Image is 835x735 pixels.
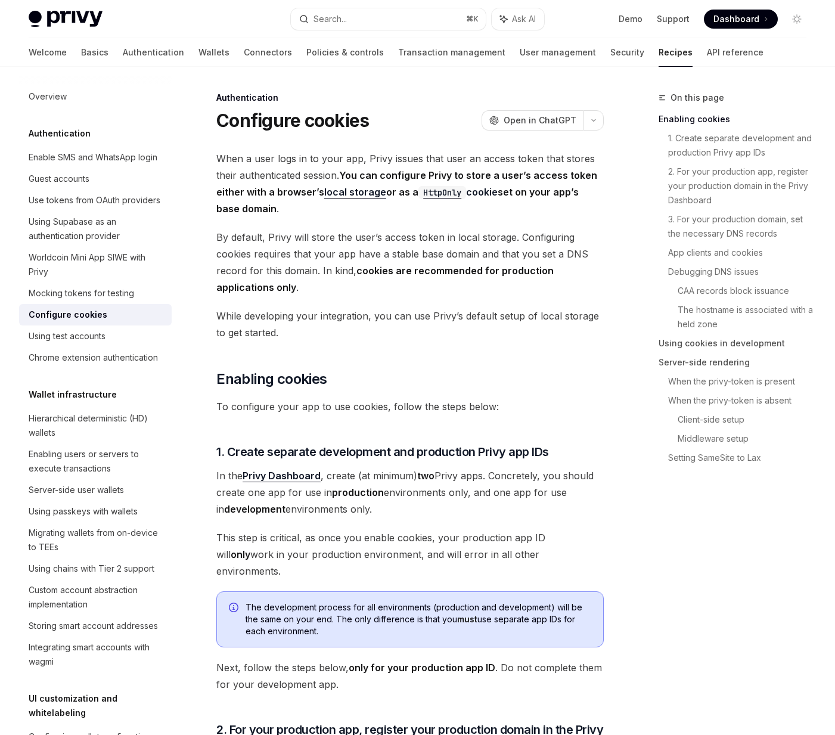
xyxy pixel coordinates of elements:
a: When the privy-token is absent [668,391,816,410]
div: Worldcoin Mini App SIWE with Privy [29,250,164,279]
span: While developing your integration, you can use Privy’s default setup of local storage to get star... [216,308,604,341]
code: HttpOnly [418,186,466,199]
div: Server-side user wallets [29,483,124,497]
span: When a user logs in to your app, Privy issues that user an access token that stores their authent... [216,150,604,217]
a: Security [610,38,644,67]
a: Using chains with Tier 2 support [19,558,172,579]
a: Hierarchical deterministic (HD) wallets [19,408,172,444]
a: 2. For your production app, register your production domain in the Privy Dashboard [668,162,816,210]
strong: You can configure Privy to store a user’s access token either with a browser’s or as a set on you... [216,169,597,215]
a: Integrating smart accounts with wagmi [19,637,172,672]
a: Privy Dashboard [243,470,321,482]
a: Configure cookies [19,304,172,325]
h5: Wallet infrastructure [29,387,117,402]
a: Overview [19,86,172,107]
a: local storage [324,186,386,199]
strong: only [231,548,250,560]
div: Integrating smart accounts with wagmi [29,640,164,669]
strong: must [457,614,477,624]
a: Middleware setup [678,429,816,448]
button: Toggle dark mode [787,10,806,29]
span: The development process for all environments (production and development) will be the same on you... [246,601,591,637]
a: Custom account abstraction implementation [19,579,172,615]
div: Search... [313,12,347,26]
div: Using Supabase as an authentication provider [29,215,164,243]
span: Next, follow the steps below, . Do not complete them for your development app. [216,659,604,693]
div: Configure cookies [29,308,107,322]
a: Storing smart account addresses [19,615,172,637]
img: light logo [29,11,103,27]
span: By default, Privy will store the user’s access token in local storage. Configuring cookies requir... [216,229,604,296]
span: Open in ChatGPT [504,114,576,126]
h5: UI customization and whitelabeling [29,691,172,720]
div: Use tokens from OAuth providers [29,193,160,207]
button: Search...⌘K [291,8,485,30]
a: Enabling users or servers to execute transactions [19,444,172,479]
a: Migrating wallets from on-device to TEEs [19,522,172,558]
div: Enable SMS and WhatsApp login [29,150,157,165]
div: Using test accounts [29,329,105,343]
span: To configure your app to use cookies, follow the steps below: [216,398,604,415]
div: Mocking tokens for testing [29,286,134,300]
a: Server-side rendering [659,353,816,372]
span: 1. Create separate development and production Privy app IDs [216,444,549,460]
div: Using chains with Tier 2 support [29,562,154,576]
a: Worldcoin Mini App SIWE with Privy [19,247,172,283]
strong: cookies are recommended for production applications only [216,265,554,293]
span: Ask AI [512,13,536,25]
a: 3. For your production domain, set the necessary DNS records [668,210,816,243]
span: Enabling cookies [216,370,327,389]
div: Using passkeys with wallets [29,504,138,519]
a: Chrome extension authentication [19,347,172,368]
span: Dashboard [713,13,759,25]
a: Demo [619,13,642,25]
a: Authentication [123,38,184,67]
span: ⌘ K [466,14,479,24]
a: CAA records block issuance [678,281,816,300]
a: Wallets [198,38,229,67]
div: Custom account abstraction implementation [29,583,164,612]
strong: production [332,486,384,498]
a: Dashboard [704,10,778,29]
button: Ask AI [492,8,544,30]
a: Debugging DNS issues [668,262,816,281]
a: Use tokens from OAuth providers [19,190,172,211]
strong: two [417,470,434,482]
h1: Configure cookies [216,110,369,131]
div: Hierarchical deterministic (HD) wallets [29,411,164,440]
a: Enable SMS and WhatsApp login [19,147,172,168]
h5: Authentication [29,126,91,141]
a: Policies & controls [306,38,384,67]
div: Overview [29,89,67,104]
a: Connectors [244,38,292,67]
a: App clients and cookies [668,243,816,262]
a: Welcome [29,38,67,67]
a: 1. Create separate development and production Privy app IDs [668,129,816,162]
div: Migrating wallets from on-device to TEEs [29,526,164,554]
a: When the privy-token is present [668,372,816,391]
div: Storing smart account addresses [29,619,158,633]
a: The hostname is associated with a held zone [678,300,816,334]
span: This step is critical, as once you enable cookies, your production app ID will work in your produ... [216,529,604,579]
div: Guest accounts [29,172,89,186]
div: Authentication [216,92,604,104]
a: Support [657,13,690,25]
strong: only for your production app ID [349,662,495,674]
a: Transaction management [398,38,505,67]
a: Using cookies in development [659,334,816,353]
span: On this page [671,91,724,105]
a: Using test accounts [19,325,172,347]
a: Recipes [659,38,693,67]
div: Enabling users or servers to execute transactions [29,447,164,476]
svg: Info [229,603,241,615]
button: Open in ChatGPT [482,110,583,131]
a: Enabling cookies [659,110,816,129]
a: Server-side user wallets [19,479,172,501]
a: Basics [81,38,108,67]
a: Client-side setup [678,410,816,429]
a: HttpOnlycookie [418,186,498,198]
a: User management [520,38,596,67]
a: API reference [707,38,763,67]
a: Setting SameSite to Lax [668,448,816,467]
a: Using passkeys with wallets [19,501,172,522]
